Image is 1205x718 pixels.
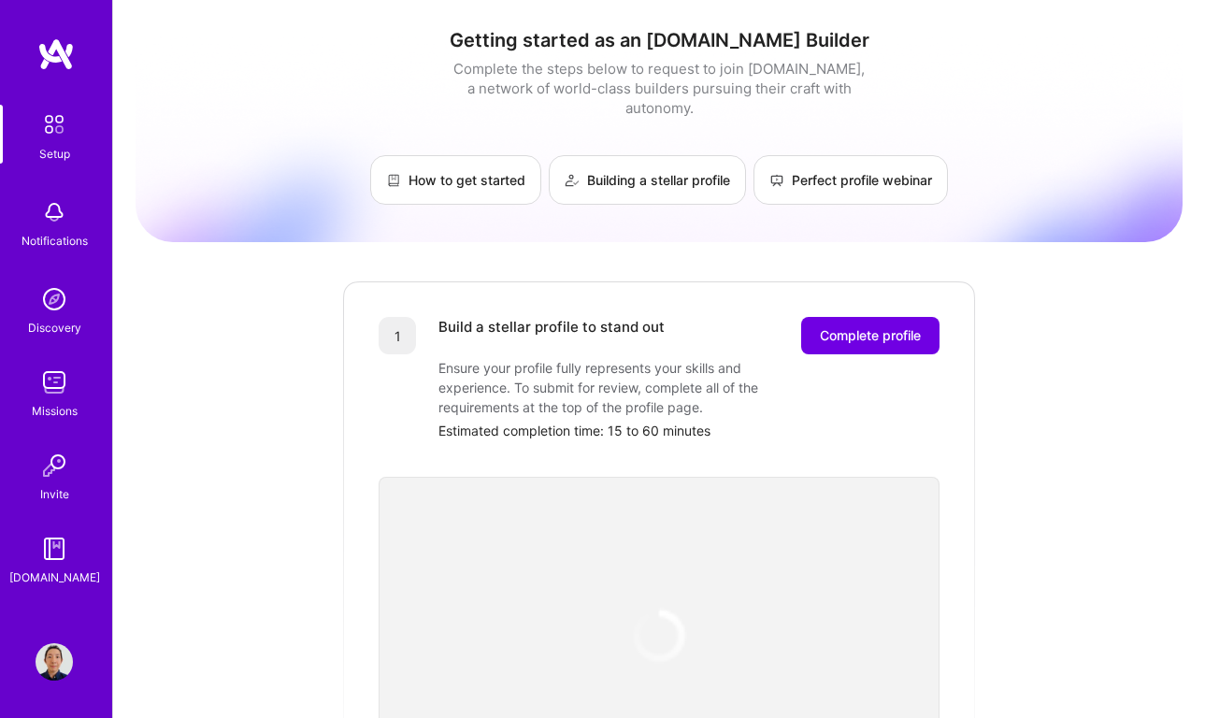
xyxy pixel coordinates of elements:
img: loading [625,602,692,668]
img: Building a stellar profile [565,173,580,188]
a: Building a stellar profile [549,155,746,205]
div: [DOMAIN_NAME] [9,567,100,587]
img: bell [36,194,73,231]
img: How to get started [386,173,401,188]
img: setup [35,105,74,144]
img: guide book [36,530,73,567]
button: Complete profile [801,317,940,354]
img: Invite [36,447,73,484]
img: Perfect profile webinar [769,173,784,188]
div: Notifications [22,231,88,251]
div: Invite [40,484,69,504]
div: Ensure your profile fully represents your skills and experience. To submit for review, complete a... [438,358,812,417]
div: 1 [379,317,416,354]
span: Complete profile [820,326,921,345]
a: How to get started [370,155,541,205]
div: Missions [32,401,78,421]
div: Complete the steps below to request to join [DOMAIN_NAME], a network of world-class builders purs... [449,59,869,118]
div: Build a stellar profile to stand out [438,317,665,354]
img: discovery [36,280,73,318]
a: User Avatar [31,643,78,681]
img: teamwork [36,364,73,401]
img: User Avatar [36,643,73,681]
h1: Getting started as an [DOMAIN_NAME] Builder [136,29,1183,51]
div: Estimated completion time: 15 to 60 minutes [438,421,940,440]
img: logo [37,37,75,71]
div: Setup [39,144,70,164]
a: Perfect profile webinar [753,155,948,205]
div: Discovery [28,318,81,337]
